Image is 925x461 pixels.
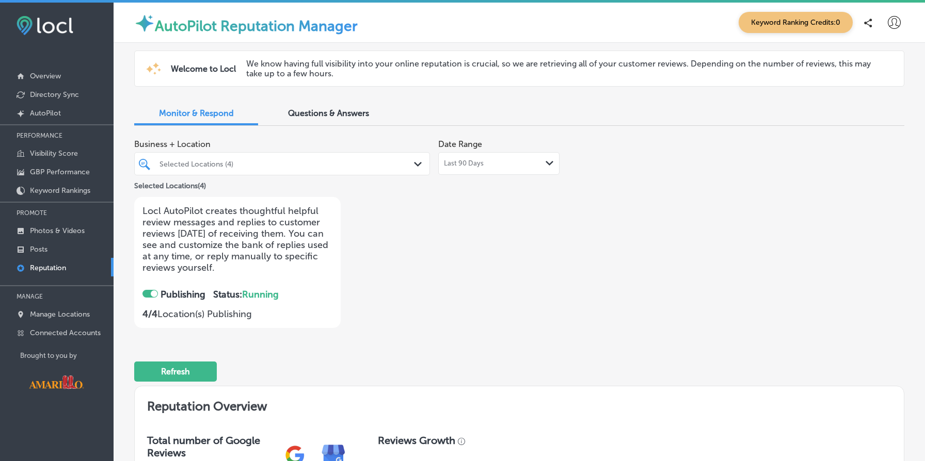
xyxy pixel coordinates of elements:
[147,434,276,459] h3: Total number of Google Reviews
[17,16,73,35] img: fda3e92497d09a02dc62c9cd864e3231.png
[438,139,482,149] label: Date Range
[242,289,279,300] span: Running
[20,368,92,397] img: Visit Amarillo
[288,108,369,118] span: Questions & Answers
[30,186,90,195] p: Keyword Rankings
[142,308,332,320] p: Location(s) Publishing
[134,13,155,34] img: autopilot-icon
[739,12,853,33] span: Keyword Ranking Credits: 0
[30,149,78,158] p: Visibility Score
[30,226,85,235] p: Photos & Videos
[134,139,430,149] span: Business + Location
[30,72,61,80] p: Overview
[378,434,455,447] h3: Reviews Growth
[159,108,234,118] span: Monitor & Respond
[30,90,79,99] p: Directory Sync
[134,177,206,190] p: Selected Locations ( 4 )
[160,159,415,168] div: Selected Locations (4)
[30,328,101,337] p: Connected Accounts
[135,386,904,422] h2: Reputation Overview
[171,64,236,74] span: Welcome to Locl
[30,168,90,176] p: GBP Performance
[30,310,90,319] p: Manage Locations
[134,361,217,382] button: Refresh
[30,245,47,254] p: Posts
[155,18,358,35] label: AutoPilot Reputation Manager
[30,264,66,272] p: Reputation
[20,352,114,359] p: Brought to you by
[142,205,332,273] p: Locl AutoPilot creates thoughtful helpful review messages and replies to customer reviews [DATE] ...
[444,159,484,168] span: Last 90 Days
[213,289,279,300] strong: Status:
[30,109,61,118] p: AutoPilot
[161,289,205,300] strong: Publishing
[142,308,157,320] strong: 4 / 4
[246,59,888,78] p: We know having full visibility into your online reputation is crucial, so we are retrieving all o...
